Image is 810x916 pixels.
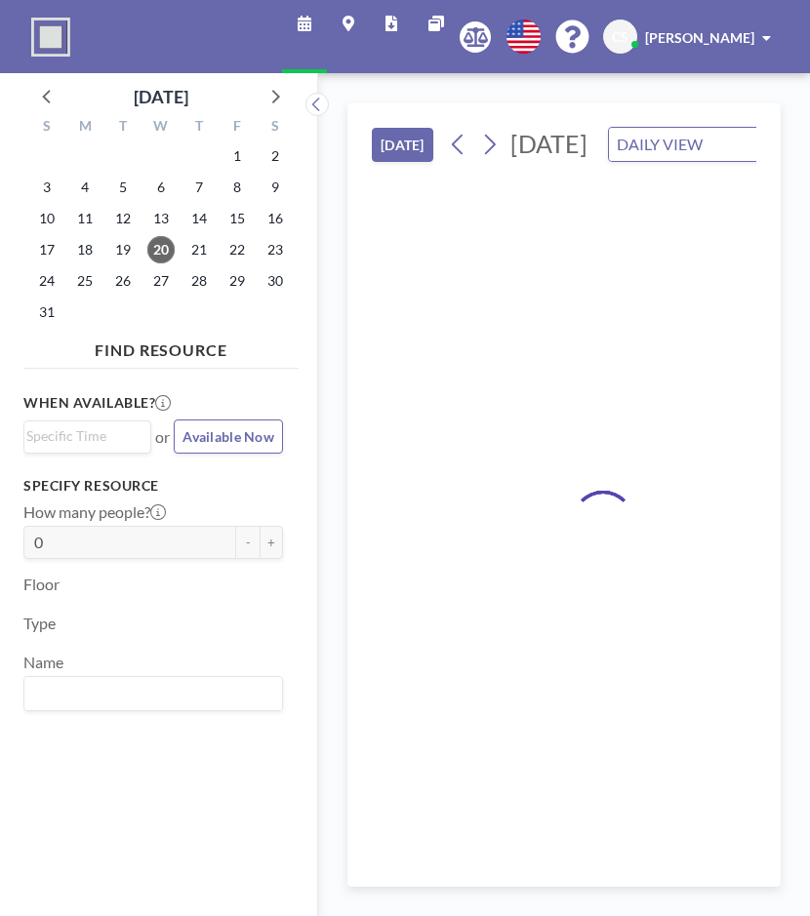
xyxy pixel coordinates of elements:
[26,681,271,706] input: Search for option
[66,115,104,140] div: M
[155,427,170,447] span: or
[645,29,754,46] span: [PERSON_NAME]
[147,174,175,201] span: Wednesday, August 6, 2025
[223,174,251,201] span: Friday, August 8, 2025
[71,205,99,232] span: Monday, August 11, 2025
[71,267,99,295] span: Monday, August 25, 2025
[510,129,587,158] span: [DATE]
[134,83,188,110] div: [DATE]
[185,174,213,201] span: Thursday, August 7, 2025
[24,677,282,710] div: Search for option
[223,267,251,295] span: Friday, August 29, 2025
[33,299,61,326] span: Sunday, August 31, 2025
[23,477,283,495] h3: Specify resource
[223,236,251,263] span: Friday, August 22, 2025
[23,653,63,672] label: Name
[185,236,213,263] span: Thursday, August 21, 2025
[33,205,61,232] span: Sunday, August 10, 2025
[23,333,299,360] h4: FIND RESOURCE
[612,28,628,46] span: CS
[223,205,251,232] span: Friday, August 15, 2025
[71,236,99,263] span: Monday, August 18, 2025
[33,267,61,295] span: Sunday, August 24, 2025
[256,115,294,140] div: S
[109,236,137,263] span: Tuesday, August 19, 2025
[23,614,56,633] label: Type
[109,205,137,232] span: Tuesday, August 12, 2025
[260,526,283,559] button: +
[613,132,707,157] span: DAILY VIEW
[147,205,175,232] span: Wednesday, August 13, 2025
[262,142,289,170] span: Saturday, August 2, 2025
[104,115,142,140] div: T
[71,174,99,201] span: Monday, August 4, 2025
[33,174,61,201] span: Sunday, August 3, 2025
[23,502,166,522] label: How many people?
[31,18,70,57] img: organization-logo
[109,174,137,201] span: Tuesday, August 5, 2025
[147,236,175,263] span: Wednesday, August 20, 2025
[174,419,283,454] button: Available Now
[142,115,181,140] div: W
[28,115,66,140] div: S
[609,128,778,161] div: Search for option
[185,267,213,295] span: Thursday, August 28, 2025
[24,421,150,451] div: Search for option
[262,236,289,263] span: Saturday, August 23, 2025
[709,132,746,157] input: Search for option
[262,205,289,232] span: Saturday, August 16, 2025
[185,205,213,232] span: Thursday, August 14, 2025
[372,128,433,162] button: [DATE]
[33,236,61,263] span: Sunday, August 17, 2025
[218,115,256,140] div: F
[223,142,251,170] span: Friday, August 1, 2025
[147,267,175,295] span: Wednesday, August 27, 2025
[262,174,289,201] span: Saturday, August 9, 2025
[23,575,60,594] label: Floor
[109,267,137,295] span: Tuesday, August 26, 2025
[180,115,218,140] div: T
[262,267,289,295] span: Saturday, August 30, 2025
[26,425,140,447] input: Search for option
[236,526,260,559] button: -
[182,428,274,445] span: Available Now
